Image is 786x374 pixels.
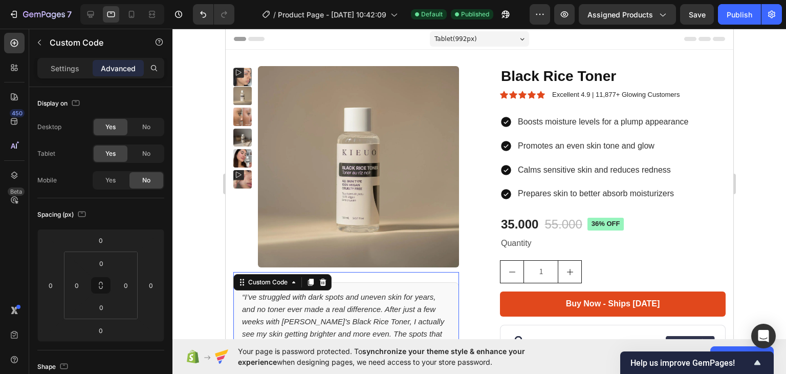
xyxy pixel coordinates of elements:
span: No [142,149,150,158]
div: Desktop [37,122,61,132]
p: Boosts moisture levels for a plump appearance [292,86,463,101]
pre: 36% off [362,189,399,202]
span: Save [689,10,706,19]
span: Yes [105,122,116,132]
div: Display on [37,97,82,111]
span: Your page is password protected. To when designing pages, we need access to your store password. [238,346,565,367]
button: increment [333,232,356,254]
p: Advanced [101,63,136,74]
div: Tablet [37,149,55,158]
button: Assigned Products [579,4,676,25]
iframe: Design area [226,29,733,339]
input: 0px [91,300,112,315]
span: Excellent 4.9 | 11,877+ Glowing Customers [326,62,454,70]
div: Custom Code [20,249,64,258]
span: synchronize your theme style & enhance your experience [238,347,525,366]
div: Beta [8,188,25,196]
button: Buy Now - Ships Tomorrow [274,263,500,288]
span: Assigned Products [587,9,653,20]
div: Mobile [37,176,57,185]
p: Settings [51,63,79,74]
input: 0 [43,278,58,293]
input: 0px [118,278,134,293]
p: Custom Code [50,36,137,49]
button: Publish [718,4,761,25]
span: Product Page - [DATE] 10:42:09 [278,9,386,20]
input: 0 [91,323,111,338]
div: Buy Now - Ships [DATE] [340,270,434,281]
button: Allow access [710,346,774,367]
button: 7 [4,4,76,25]
div: Publish [727,9,752,20]
button: decrement [275,232,298,254]
div: Spacing (px) [37,208,88,222]
span: / [273,9,276,20]
div: 35.000 [274,186,314,204]
span: Yes [105,176,116,185]
div: Shape [37,360,70,374]
p: Calms sensitive skin and reduces redness [292,134,463,149]
input: 0 [143,278,159,293]
input: 0px [69,278,84,293]
p: 7 [67,8,72,20]
input: quantity [298,232,333,254]
h1: Black Rice Toner [274,37,500,58]
img: gempages_582052873592898392-473ad209-e4cc-4bdd-ab31-f7098c763d06.webp [274,296,500,370]
p: Prepares skin to better absorb moisturizers [292,158,463,173]
p: “I’ve struggled with dark spots and uneven skin for years, and no toner ever made a real differen... [16,262,225,336]
div: 55.000 [318,186,357,204]
p: Promotes an even skin tone and glow [292,110,463,125]
span: Help us improve GemPages! [630,358,751,368]
div: 450 [10,109,25,117]
button: Show survey - Help us improve GemPages! [630,357,763,369]
div: Open Intercom Messenger [751,324,776,348]
input: 0px [91,256,112,271]
div: Quantity [274,206,500,223]
span: Default [421,10,443,19]
span: No [142,122,150,132]
span: Published [461,10,489,19]
span: No [142,176,150,185]
span: Yes [105,149,116,158]
button: Save [680,4,714,25]
div: Undo/Redo [193,4,234,25]
input: 0 [91,233,111,248]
